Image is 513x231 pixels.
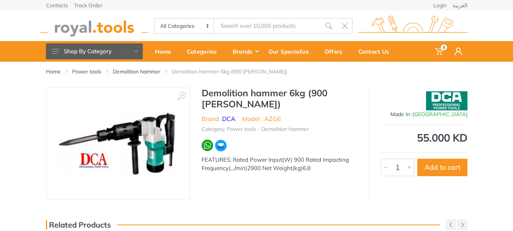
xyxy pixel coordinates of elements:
[263,43,319,59] div: Our Specialize
[202,140,213,151] img: wa.webp
[433,3,447,8] a: Login
[182,43,227,59] div: Categories
[150,43,182,59] div: Home
[72,68,101,75] a: Power tools
[202,88,357,110] h1: Demolition hammer 6kg (900 [PERSON_NAME])
[381,132,467,143] div: 55.000 KD
[430,41,449,62] a: 0
[202,156,357,173] div: FEATURES: Rated Power Input(W) 900 Rated Impacting Frequency(.../min)2900 Net Weight(kg)6.8
[222,115,235,123] a: DCA
[453,3,467,8] a: العربية
[215,139,227,152] img: ma.webp
[202,125,309,133] li: Category: Power tools - Demolition hammer
[46,68,61,75] a: Home
[263,41,319,62] a: Our Specialize
[227,43,263,59] div: Brands
[319,41,353,62] a: Offers
[155,19,215,33] select: Category
[381,110,467,118] div: Made In :
[441,45,447,50] span: 0
[214,18,320,34] input: Site search
[46,3,68,8] a: Contacts
[113,68,160,75] a: Demolition hammer
[58,96,177,192] img: Royal Tools - Demolition hammer 6kg (900 watts)
[242,114,281,123] li: Model : AZG6
[46,220,111,229] h3: Related Products
[40,16,149,37] img: royal.tools Logo
[46,43,143,59] button: Shop By Category
[319,43,353,59] div: Offers
[358,16,467,37] img: royal.tools Logo
[353,41,400,62] a: Contact Us
[150,41,182,62] a: Home
[74,3,103,8] a: Track Order
[353,43,400,59] div: Contact Us
[202,114,235,123] li: Brand :
[426,91,467,110] img: DCA
[413,111,467,118] span: [GEOGRAPHIC_DATA]
[46,68,467,75] nav: breadcrumb
[417,159,467,176] button: Add to cart
[172,68,298,75] li: Demolition hammer 6kg (900 [PERSON_NAME])
[182,41,227,62] a: Categories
